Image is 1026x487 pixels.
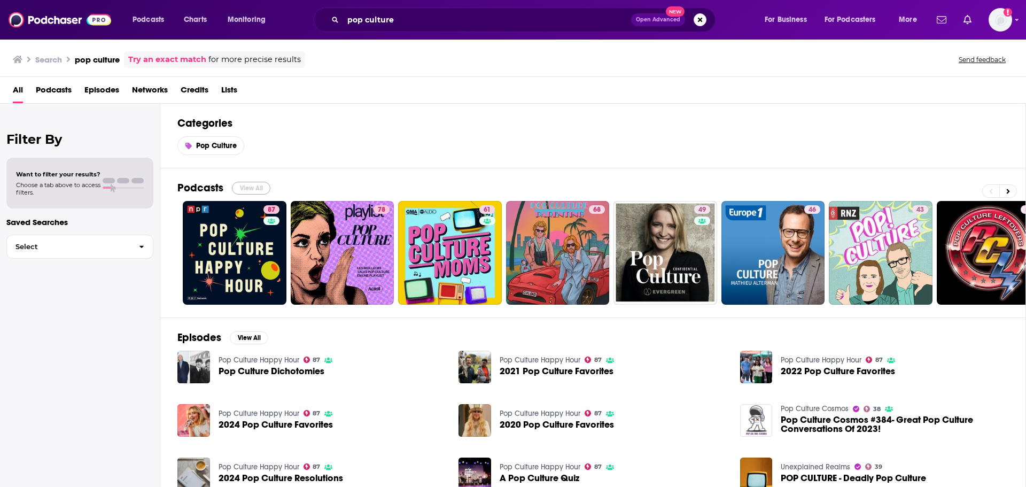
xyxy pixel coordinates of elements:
a: Pop Culture Cosmos #384- Great Pop Culture Conversations Of 2023! [781,415,1008,434]
span: 87 [875,358,883,362]
a: Pop Culture Happy Hour [219,409,299,418]
img: Pop Culture Dichotomies [177,351,210,383]
span: for more precise results [208,53,301,66]
a: 2021 Pop Culture Favorites [500,367,613,376]
span: Want to filter your results? [16,171,100,178]
a: POP CULTURE - Deadly Pop Culture [781,474,926,483]
a: 38 [864,406,881,412]
a: 68 [589,205,605,214]
a: PodcastsView All [177,181,270,195]
span: 43 [916,205,924,215]
span: 61 [484,205,491,215]
h2: Categories [177,117,1008,130]
p: Saved Searches [6,217,153,227]
a: 2022 Pop Culture Favorites [781,367,895,376]
span: 78 [378,205,385,215]
h2: Filter By [6,132,153,147]
span: 38 [873,407,881,412]
span: A Pop Culture Quiz [500,474,579,483]
img: 2022 Pop Culture Favorites [740,351,773,383]
a: Networks [132,81,168,103]
span: For Podcasters [825,12,876,27]
a: 61 [398,201,502,305]
a: 43 [829,201,932,305]
a: Pop Culture Cosmos [781,404,849,413]
a: 78 [374,205,390,214]
span: 87 [594,411,602,416]
div: Search podcasts, credits, & more... [324,7,726,32]
a: Pop Culture Dichotomies [219,367,324,376]
img: 2020 Pop Culture Favorites [458,404,491,437]
a: Try an exact match [128,53,206,66]
button: Show profile menu [989,8,1012,32]
a: 61 [479,205,495,214]
a: 2020 Pop Culture Favorites [500,420,614,429]
button: View All [230,331,268,344]
a: 87 [263,205,279,214]
span: 49 [698,205,706,215]
h2: Episodes [177,331,221,344]
a: Charts [177,11,213,28]
button: open menu [125,11,178,28]
img: 2024 Pop Culture Favorites [177,404,210,437]
a: 49 [613,201,717,305]
button: open menu [757,11,820,28]
a: Show notifications dropdown [959,11,976,29]
span: Select [7,243,130,250]
a: 68 [506,201,610,305]
a: 78 [291,201,394,305]
button: Send feedback [955,55,1009,64]
a: 87 [585,410,602,416]
a: All [13,81,23,103]
a: Pop Culture Happy Hour [219,462,299,471]
a: 2024 Pop Culture Resolutions [219,474,343,483]
input: Search podcasts, credits, & more... [343,11,631,28]
a: Podchaser - Follow, Share and Rate Podcasts [9,10,111,30]
a: 87 [183,201,286,305]
a: Credits [181,81,208,103]
span: 87 [313,358,320,362]
span: 39 [875,465,882,469]
span: For Business [765,12,807,27]
span: Podcasts [133,12,164,27]
a: Pop Culture Happy Hour [219,355,299,365]
a: EpisodesView All [177,331,268,344]
span: 87 [594,465,602,469]
a: Podcasts [36,81,72,103]
a: Pop Culture Happy Hour [500,355,580,365]
span: Open Advanced [636,17,680,22]
a: 46 [721,201,825,305]
a: 87 [585,463,602,470]
button: Select [6,235,153,259]
a: 43 [912,205,928,214]
span: 87 [594,358,602,362]
a: 87 [304,463,321,470]
a: 2024 Pop Culture Favorites [219,420,333,429]
a: Show notifications dropdown [932,11,951,29]
img: Pop Culture Cosmos #384- Great Pop Culture Conversations Of 2023! [740,404,773,437]
button: open menu [891,11,930,28]
img: 2021 Pop Culture Favorites [458,351,491,383]
a: Episodes [84,81,119,103]
button: open menu [818,11,891,28]
a: 49 [694,205,710,214]
span: 68 [593,205,601,215]
span: New [666,6,685,17]
a: Pop Culture [177,136,244,155]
